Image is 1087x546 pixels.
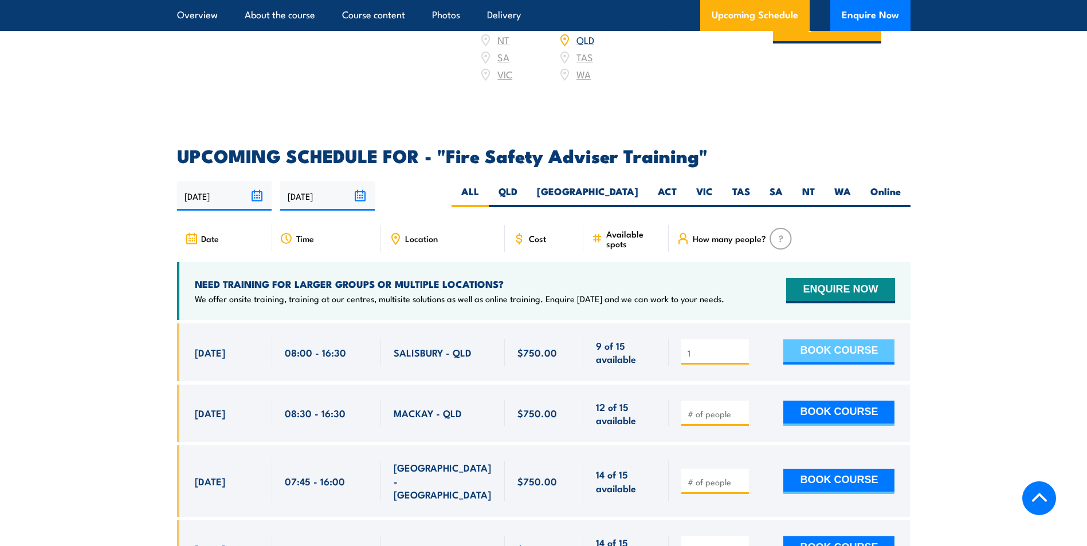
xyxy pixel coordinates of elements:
[825,185,861,207] label: WA
[201,234,219,243] span: Date
[195,406,225,420] span: [DATE]
[195,293,724,304] p: We offer onsite training, training at our centres, multisite solutions as well as online training...
[177,181,272,211] input: From date
[285,346,346,359] span: 08:00 - 16:30
[861,185,911,207] label: Online
[517,474,557,488] span: $750.00
[688,476,745,488] input: # of people
[792,185,825,207] label: NT
[195,278,724,290] h4: NEED TRAINING FOR LARGER GROUPS OR MULTIPLE LOCATIONS?
[783,401,894,426] button: BOOK COURSE
[280,181,375,211] input: To date
[688,408,745,420] input: # of people
[596,339,656,366] span: 9 of 15 available
[648,185,686,207] label: ACT
[405,234,438,243] span: Location
[296,234,314,243] span: Time
[783,469,894,494] button: BOOK COURSE
[688,347,745,359] input: # of people
[517,406,557,420] span: $750.00
[576,33,594,46] a: QLD
[760,185,792,207] label: SA
[723,185,760,207] label: TAS
[693,234,766,243] span: How many people?
[285,406,346,420] span: 08:30 - 16:30
[452,185,489,207] label: ALL
[517,346,557,359] span: $750.00
[195,474,225,488] span: [DATE]
[527,185,648,207] label: [GEOGRAPHIC_DATA]
[786,278,894,303] button: ENQUIRE NOW
[606,229,661,248] span: Available spots
[285,474,345,488] span: 07:45 - 16:00
[783,339,894,365] button: BOOK COURSE
[596,400,656,427] span: 12 of 15 available
[394,406,462,420] span: MACKAY - QLD
[489,185,527,207] label: QLD
[177,147,911,163] h2: UPCOMING SCHEDULE FOR - "Fire Safety Adviser Training"
[195,346,225,359] span: [DATE]
[529,234,546,243] span: Cost
[394,461,492,501] span: [GEOGRAPHIC_DATA] - [GEOGRAPHIC_DATA]
[686,185,723,207] label: VIC
[596,468,656,494] span: 14 of 15 available
[394,346,472,359] span: SALISBURY - QLD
